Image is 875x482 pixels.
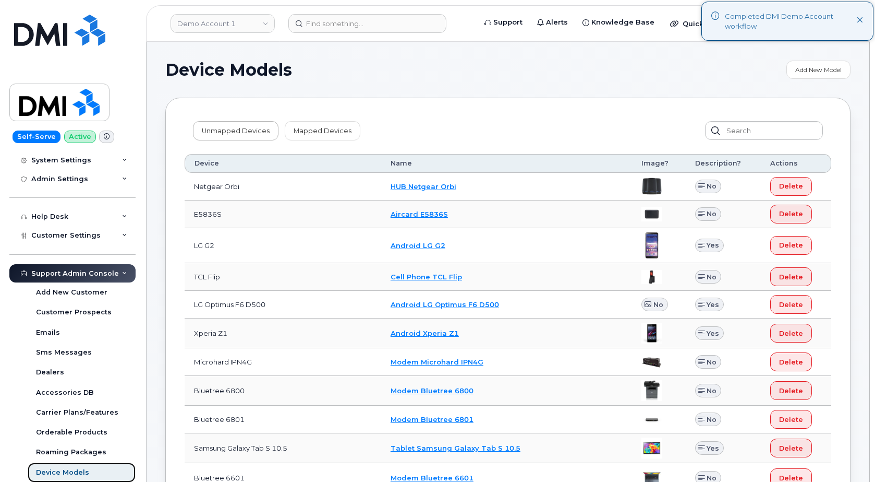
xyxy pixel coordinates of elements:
img: image20231002-4137094-88okhv.jpeg [641,270,662,284]
div: Completed DMI Demo Account workflow [725,11,857,31]
th: Device [185,154,381,173]
img: image20231002-4137094-8a63mw.jpeg [641,380,662,401]
img: image20231002-4137094-1lb3fl4.jpeg [641,356,662,369]
img: image20231002-4137094-ugjnjr.jpeg [641,178,662,195]
span: Yes [707,300,719,310]
span: No [707,415,716,425]
td: E5836S [185,201,381,228]
a: Modem Bluetree 6801 [391,415,473,424]
span: Yes [707,443,719,453]
a: HUB Netgear Orbi [391,182,456,191]
span: Delete [779,415,803,425]
td: LG G2 [185,228,381,263]
img: image20231002-4137094-6mbmwn.jpeg [641,232,662,258]
td: Microhard IPN4G [185,348,381,376]
img: image20231002-4137094-rxixnz.jpeg [641,323,662,344]
span: Delete [779,386,803,396]
button: Delete [770,439,812,457]
td: TCL Flip [185,263,381,291]
a: Aircard E5836S [391,210,448,218]
td: Samsung Galaxy Tab S 10.5 [185,433,381,463]
td: Bluetree 6801 [185,406,381,433]
th: Image? [632,154,685,173]
td: Bluetree 6800 [185,376,381,406]
button: Delete [770,236,812,255]
span: Delete [779,272,803,282]
span: No [707,181,716,191]
img: image20231002-4137094-1md6p5u.jpeg [641,412,662,427]
a: Modem Microhard IPN4G [391,358,483,366]
a: Modem Bluetree 6800 [391,386,473,395]
button: Delete [770,295,812,314]
a: Cell Phone TCL Flip [391,273,462,281]
span: Delete [779,443,803,453]
img: image20231002-4137094-1roxo0z.jpeg [641,438,662,459]
span: No [707,209,716,219]
td: LG Optimus F6 D500 [185,291,381,319]
td: Xperia Z1 [185,319,381,348]
button: Delete [770,381,812,400]
th: Actions [761,154,831,173]
a: Mapped Devices [285,121,360,140]
a: Unmapped Devices [193,121,278,140]
th: Name [381,154,633,173]
span: Delete [779,240,803,250]
td: Netgear Orbi [185,173,381,201]
button: Delete [770,410,812,429]
span: No [707,386,716,396]
img: image20231002-4137094-567khy.jpeg [641,207,662,221]
span: Delete [779,357,803,367]
span: Yes [707,240,719,250]
a: Tablet Samsung Galaxy Tab S 10.5 [391,444,520,452]
span: Delete [779,300,803,310]
span: Delete [779,181,803,191]
button: Delete [770,324,812,343]
a: Add New Model [786,61,850,79]
span: No [653,300,663,310]
input: Search [705,121,823,140]
span: Delete [779,328,803,338]
button: Delete [770,267,812,286]
a: Android LG Optimus F6 D500 [391,300,499,309]
th: Description? [686,154,761,173]
button: Delete [770,177,812,196]
span: Yes [707,328,719,338]
span: Device Models [165,62,292,78]
a: Modem Bluetree 6601 [391,474,473,482]
a: Android Xperia Z1 [391,329,459,337]
span: No [707,357,716,367]
span: Delete [779,209,803,219]
button: Delete [770,205,812,224]
span: No [707,272,716,282]
a: Android LG G2 [391,241,445,250]
button: Delete [770,352,812,371]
